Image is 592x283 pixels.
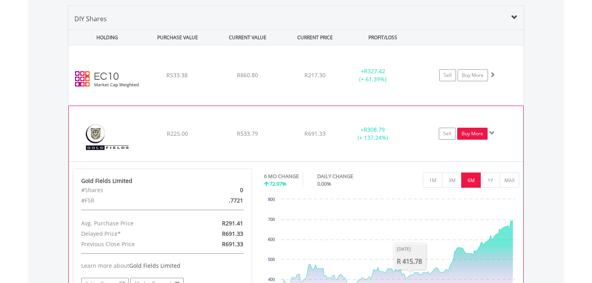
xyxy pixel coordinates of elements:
[343,67,403,83] div: + (+ 61.39%)
[75,195,191,206] div: #FSR
[268,237,275,242] text: 600
[81,177,244,185] div: Gold Fields Limited
[283,30,347,45] div: CURRENT PRICE
[461,173,481,188] button: 6M
[364,126,385,133] span: R308.79
[480,173,500,188] button: 1Y
[167,130,188,137] span: R225.00
[268,197,275,202] text: 800
[270,180,286,187] span: 72.97%
[237,71,258,79] span: R860.80
[264,173,299,180] div: 6 MO CHANGE
[442,173,462,188] button: 3M
[268,257,275,262] text: 500
[348,30,417,45] div: PROFIT/LOSS
[439,69,456,81] a: Sell
[191,195,249,206] div: .7721
[268,217,275,222] text: 700
[81,262,244,270] div: Learn more about
[166,71,188,79] span: R533.38
[222,230,243,237] span: R691.33
[304,130,326,137] span: R691.33
[304,71,326,79] span: R217.30
[129,262,180,269] span: Gold Fields Limited
[75,218,191,229] div: Avg. Purchase Price
[317,173,381,180] div: DAILY CHANGE
[237,130,258,137] span: R533.79
[73,116,142,159] img: EQU.ZA.GFI.png
[500,173,519,188] button: MAX
[343,126,403,142] div: + (+ 137.24%)
[439,128,456,140] a: Sell
[75,239,191,249] div: Previous Close Price
[268,277,275,282] text: 400
[222,219,243,227] span: R291.41
[222,240,243,248] span: R691.33
[364,67,385,75] span: R327.42
[75,229,191,239] div: Delayed Price*
[143,30,212,45] div: PURCHASE VALUE
[72,55,141,103] img: EC10.EC.EC10.png
[191,185,249,195] div: 0
[69,30,142,45] div: HOLDING
[457,128,488,140] a: Buy More
[458,69,488,81] a: Buy More
[75,185,191,195] div: #Shares
[74,14,107,23] span: DIY Shares
[317,180,331,187] span: 0.00%
[423,173,442,188] button: 1M
[213,30,282,45] div: CURRENT VALUE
